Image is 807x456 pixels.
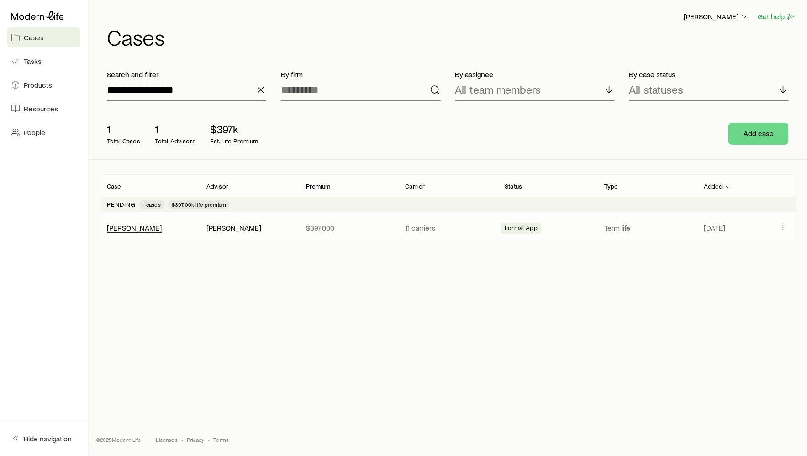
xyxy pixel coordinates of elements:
[172,201,226,208] span: $397.00k life premium
[96,436,142,443] p: © 2025 Modern Life
[107,70,266,79] p: Search and filter
[155,123,195,136] p: 1
[704,183,723,190] p: Added
[210,123,258,136] p: $397k
[306,223,391,232] p: $397,000
[505,224,538,234] span: Formal App
[7,99,80,119] a: Resources
[100,174,796,244] div: Client cases
[505,183,522,190] p: Status
[455,83,541,96] p: All team members
[210,137,258,145] p: Est. Life Premium
[156,436,178,443] a: Licenses
[24,33,44,42] span: Cases
[604,183,618,190] p: Type
[24,128,45,137] span: People
[704,223,725,232] span: [DATE]
[187,436,204,443] a: Privacy
[306,183,331,190] p: Premium
[281,70,440,79] p: By firm
[7,51,80,71] a: Tasks
[7,75,80,95] a: Products
[629,83,684,96] p: All statuses
[7,27,80,47] a: Cases
[107,123,140,136] p: 1
[107,137,140,145] p: Total Cases
[406,223,491,232] p: 11 carriers
[143,201,161,208] span: 1 cases
[683,11,750,22] button: [PERSON_NAME]
[107,26,796,48] h1: Cases
[7,429,80,449] button: Hide navigation
[629,70,789,79] p: By case status
[107,201,136,208] p: Pending
[208,436,210,443] span: •
[213,436,229,443] a: Terms
[107,223,162,232] a: [PERSON_NAME]
[24,104,58,113] span: Resources
[206,223,261,233] div: [PERSON_NAME]
[7,122,80,142] a: People
[455,70,615,79] p: By assignee
[684,12,749,21] p: [PERSON_NAME]
[757,11,796,22] button: Get help
[181,436,183,443] span: •
[24,80,52,89] span: Products
[107,183,121,190] p: Case
[24,434,72,443] span: Hide navigation
[728,123,789,145] button: Add case
[406,183,425,190] p: Carrier
[155,137,195,145] p: Total Advisors
[24,57,42,66] span: Tasks
[604,223,689,232] p: Term life
[107,223,162,233] div: [PERSON_NAME]
[206,183,228,190] p: Advisor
